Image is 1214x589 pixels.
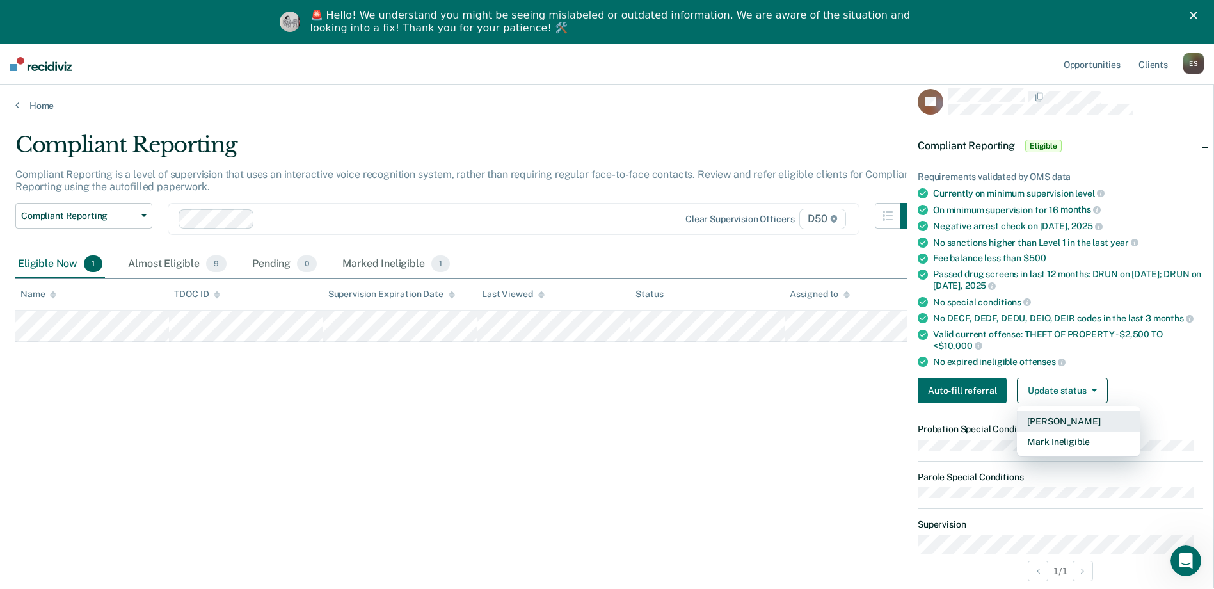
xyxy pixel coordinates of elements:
[280,12,300,32] img: Profile image for Kim
[799,209,845,229] span: D50
[310,9,914,35] div: 🚨 Hello! We understand you might be seeing mislabeled or outdated information. We are aware of th...
[1061,44,1123,85] a: Opportunities
[635,289,663,300] div: Status
[933,237,1203,248] div: No sanctions higher than Level 1 in the last
[933,312,1203,324] div: No DECF, DEDF, DEDU, DEIO, DEIR codes in the last 3
[918,378,1007,403] button: Auto-fill referral
[340,250,452,278] div: Marked Ineligible
[1017,432,1140,452] button: Mark Ineligible
[431,255,450,272] span: 1
[1023,253,1046,263] span: $500
[918,424,1203,435] dt: Probation Special Conditions
[933,296,1203,308] div: No special
[21,211,136,222] span: Compliant Reporting
[918,140,1015,152] span: Compliant Reporting
[1017,411,1140,432] button: [PERSON_NAME]
[15,250,105,278] div: Eligible Now
[1017,378,1107,403] button: Update status
[933,220,1203,232] div: Negative arrest check on [DATE],
[15,168,913,193] p: Compliant Reporting is a level of supervision that uses an interactive voice recognition system, ...
[1075,188,1104,198] span: level
[1060,204,1101,214] span: months
[297,255,317,272] span: 0
[15,100,1199,111] a: Home
[1028,561,1048,581] button: Previous Opportunity
[933,269,1203,291] div: Passed drug screens in last 12 months: DRUN on [DATE]; DRUN on [DATE],
[84,255,102,272] span: 1
[1019,357,1066,367] span: offenses
[907,125,1213,166] div: Compliant ReportingEligible
[1190,12,1202,19] div: Close
[933,341,982,351] span: <$10,000
[174,289,220,300] div: TDOC ID
[1183,53,1204,74] div: E S
[328,289,455,300] div: Supervision Expiration Date
[907,554,1213,588] div: 1 / 1
[933,356,1203,367] div: No expired ineligible
[918,519,1203,530] dt: Supervision
[1153,313,1194,323] span: months
[918,472,1203,483] dt: Parole Special Conditions
[933,253,1203,264] div: Fee balance less than
[965,280,996,291] span: 2025
[482,289,544,300] div: Last Viewed
[1170,545,1201,576] iframe: Intercom live chat
[933,188,1203,199] div: Currently on minimum supervision
[685,214,794,225] div: Clear supervision officers
[125,250,229,278] div: Almost Eligible
[206,255,227,272] span: 9
[1025,140,1062,152] span: Eligible
[933,204,1203,216] div: On minimum supervision for 16
[250,250,319,278] div: Pending
[15,132,926,168] div: Compliant Reporting
[1110,238,1138,248] span: year
[1071,221,1102,231] span: 2025
[20,289,56,300] div: Name
[918,378,1012,403] a: Navigate to form link
[918,172,1203,182] div: Requirements validated by OMS data
[10,57,72,71] img: Recidiviz
[978,297,1030,307] span: conditions
[1073,561,1093,581] button: Next Opportunity
[790,289,850,300] div: Assigned to
[933,329,1203,351] div: Valid current offense: THEFT OF PROPERTY - $2,500 TO
[1136,44,1170,85] a: Clients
